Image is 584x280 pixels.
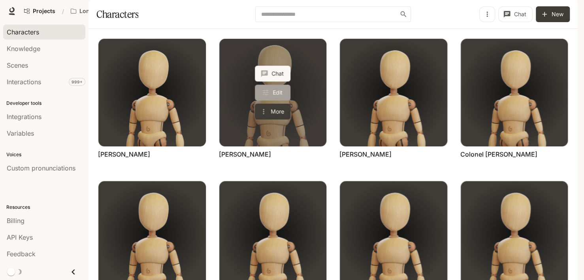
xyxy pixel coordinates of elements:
img: Charlotte Lucas [340,39,447,146]
div: / [59,7,67,15]
h1: Characters [96,6,138,22]
a: Edit Charles Bingley [255,85,290,100]
button: Chat with Charles Bingley [255,66,290,81]
a: Charles Bingley [219,39,327,146]
img: Colonel Fitzwilliam [461,39,568,146]
button: Chat [498,6,533,22]
a: [PERSON_NAME] [339,150,392,159]
img: Caroline Bingley [98,39,206,146]
a: [PERSON_NAME] [98,150,150,159]
p: Longbourn [79,8,110,15]
button: Open workspace menu [67,3,122,19]
button: More actions [255,104,290,119]
span: Projects [33,8,55,15]
button: New [536,6,570,22]
a: Go to projects [21,3,59,19]
a: [PERSON_NAME] [219,150,271,159]
a: Colonel [PERSON_NAME] [460,150,537,159]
